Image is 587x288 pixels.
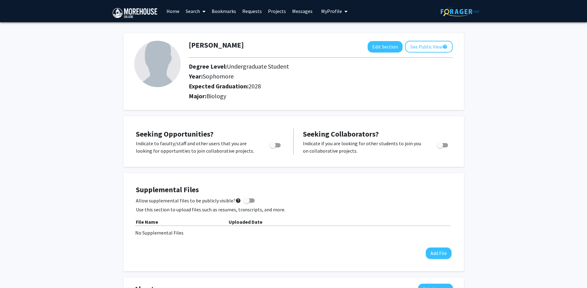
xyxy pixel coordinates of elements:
div: Toggle [434,140,451,149]
img: Morehouse College Logo [113,8,157,18]
h2: Expected Graduation: [189,83,425,90]
a: Search [183,0,209,22]
b: Uploaded Date [229,219,262,225]
p: Indicate if you are looking for other students to join you on collaborative projects. [303,140,425,155]
span: Seeking Collaborators? [303,129,379,139]
h1: [PERSON_NAME] [189,41,244,50]
p: Indicate to faculty/staff and other users that you are looking for opportunities to join collabor... [136,140,258,155]
a: Home [163,0,183,22]
span: Allow supplemental files to be publicly visible? [136,197,241,204]
a: Messages [289,0,316,22]
mat-icon: help [235,197,241,204]
p: Use this section to upload files such as resumes, transcripts, and more. [136,206,451,213]
button: Edit Section [368,41,403,53]
span: Sophomore [203,72,234,80]
h2: Degree Level: [189,63,425,70]
span: My Profile [321,8,342,14]
mat-icon: help [442,43,447,50]
b: File Name [136,219,158,225]
span: 2028 [248,82,261,90]
div: Toggle [267,140,284,149]
button: Add File [426,248,451,259]
iframe: Chat [5,260,26,283]
img: ForagerOne Logo [441,7,479,16]
a: Requests [239,0,265,22]
h4: Supplemental Files [136,185,451,194]
button: See Public View [405,41,453,53]
a: Projects [265,0,289,22]
span: Biology [206,92,226,100]
h2: Year: [189,73,425,80]
h2: Major: [189,92,453,100]
img: Profile Picture [134,41,181,87]
a: Bookmarks [209,0,239,22]
div: No Supplemental Files [135,229,452,236]
span: Seeking Opportunities? [136,129,214,139]
span: Undergraduate Student [227,62,289,70]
